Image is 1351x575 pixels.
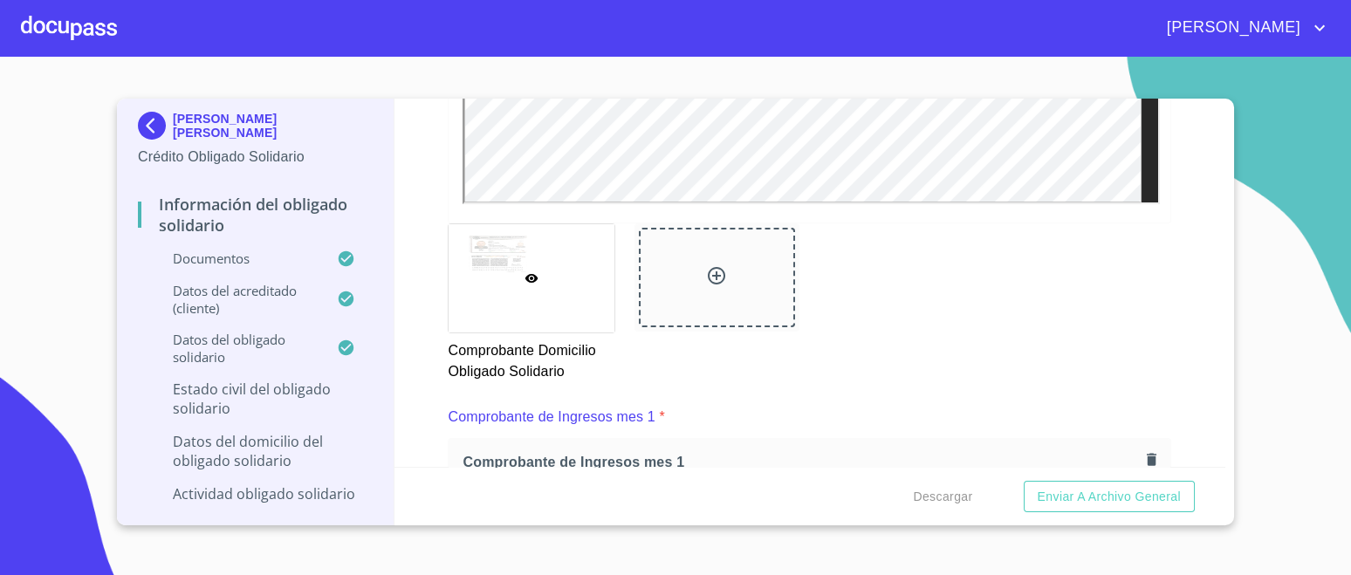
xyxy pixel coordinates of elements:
p: Datos del Domicilio del Obligado Solidario [138,432,373,470]
div: [PERSON_NAME] [PERSON_NAME] [138,112,373,147]
p: Datos del acreditado (cliente) [138,282,337,317]
p: [PERSON_NAME] [PERSON_NAME] [173,112,373,140]
p: Actividad obligado solidario [138,484,373,503]
button: account of current user [1154,14,1330,42]
span: Comprobante de Ingresos mes 1 [463,453,1140,471]
button: Enviar a Archivo General [1024,481,1195,513]
p: Información del Obligado Solidario [138,194,373,236]
p: Crédito Obligado Solidario [138,147,373,168]
p: Datos del obligado solidario [138,331,337,366]
p: Estado civil del obligado solidario [138,380,373,418]
span: Enviar a Archivo General [1038,486,1181,508]
p: Comprobante Domicilio Obligado Solidario [448,333,613,382]
p: Comprobante de Ingresos mes 1 [448,407,655,428]
p: Documentos [138,250,337,267]
img: Docupass spot blue [138,112,173,140]
span: [PERSON_NAME] [1154,14,1309,42]
button: Descargar [906,481,979,513]
span: Descargar [913,486,972,508]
